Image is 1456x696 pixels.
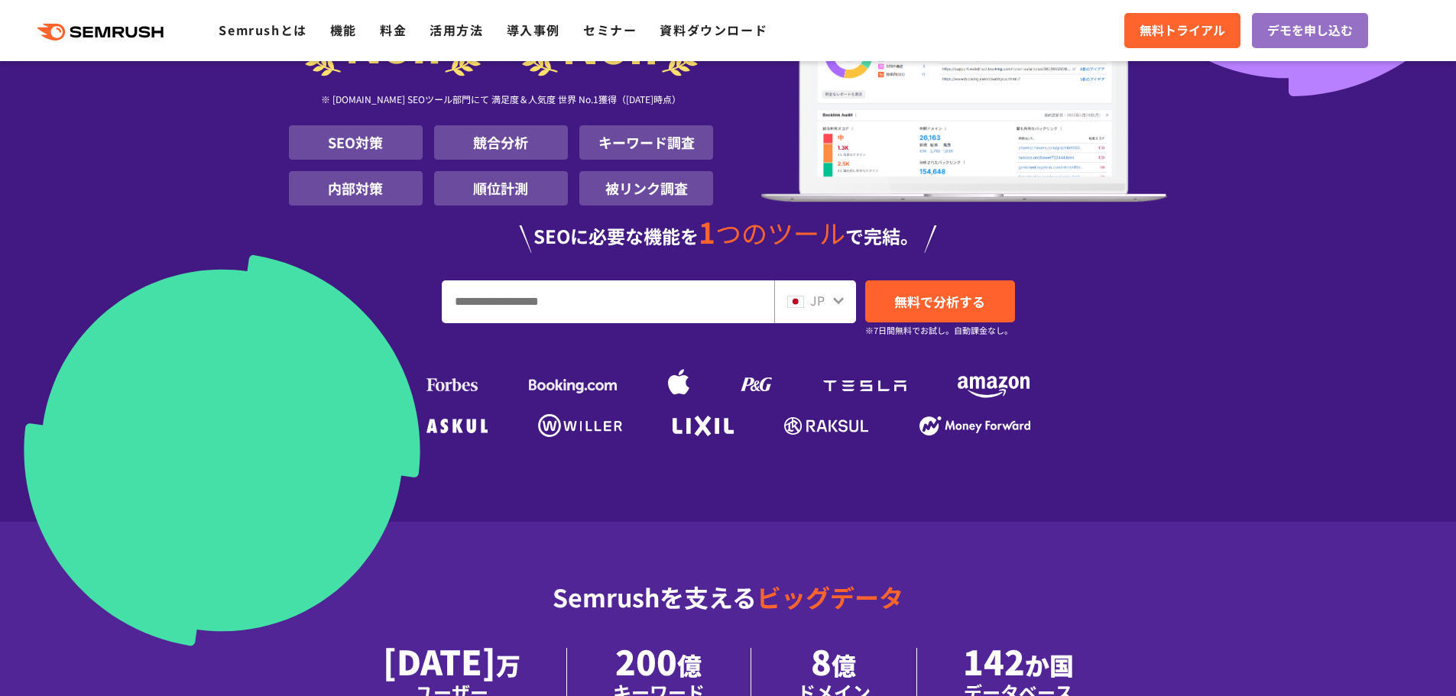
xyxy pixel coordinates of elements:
[757,579,903,614] span: ビッグデータ
[289,76,714,125] div: ※ [DOMAIN_NAME] SEOツール部門にて 満足度＆人気度 世界 No.1獲得（[DATE]時点）
[1140,21,1225,40] span: 無料トライアル
[699,211,715,252] span: 1
[583,21,637,39] a: セミナー
[865,323,1013,338] small: ※7日間無料でお試し。自動課金なし。
[845,222,919,249] span: で完結。
[715,214,845,251] span: つのツール
[865,280,1015,322] a: 無料で分析する
[507,21,560,39] a: 導入事例
[810,291,825,309] span: JP
[434,171,568,206] li: 順位計測
[579,125,713,160] li: キーワード調査
[1124,13,1240,48] a: 無料トライアル
[289,171,423,206] li: 内部対策
[434,125,568,160] li: 競合分析
[380,21,407,39] a: 料金
[219,21,306,39] a: Semrushとは
[330,21,357,39] a: 機能
[832,647,856,682] span: 億
[289,125,423,160] li: SEO対策
[1267,21,1353,40] span: デモを申し込む
[289,571,1168,648] div: Semrushを支える
[579,171,713,206] li: 被リンク調査
[289,218,1168,253] div: SEOに必要な機能を
[1025,647,1074,682] span: か国
[894,292,985,311] span: 無料で分析する
[677,647,702,682] span: 億
[1252,13,1368,48] a: デモを申し込む
[443,281,773,322] input: URL、キーワードを入力してください
[430,21,483,39] a: 活用方法
[660,21,767,39] a: 資料ダウンロード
